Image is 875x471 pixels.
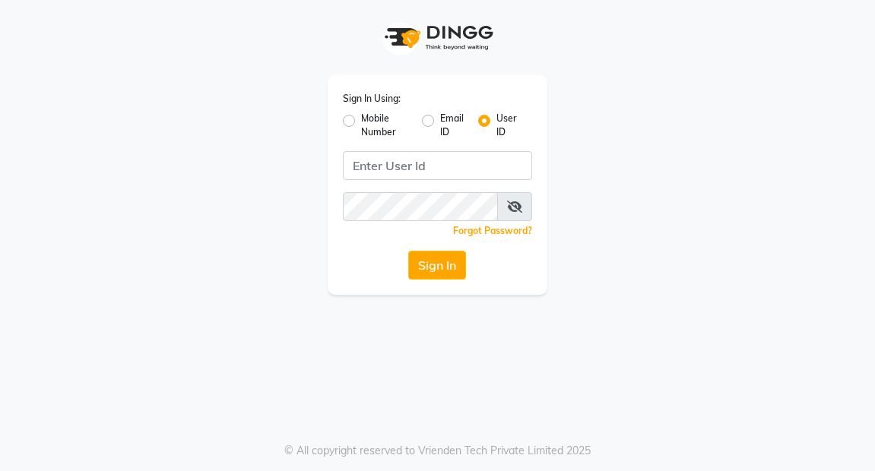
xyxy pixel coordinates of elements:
[343,192,499,221] input: Username
[343,151,533,180] input: Username
[361,112,410,139] label: Mobile Number
[376,15,498,60] img: logo1.svg
[408,251,466,280] button: Sign In
[343,92,401,106] label: Sign In Using:
[453,225,532,236] a: Forgot Password?
[440,112,466,139] label: Email ID
[496,112,520,139] label: User ID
